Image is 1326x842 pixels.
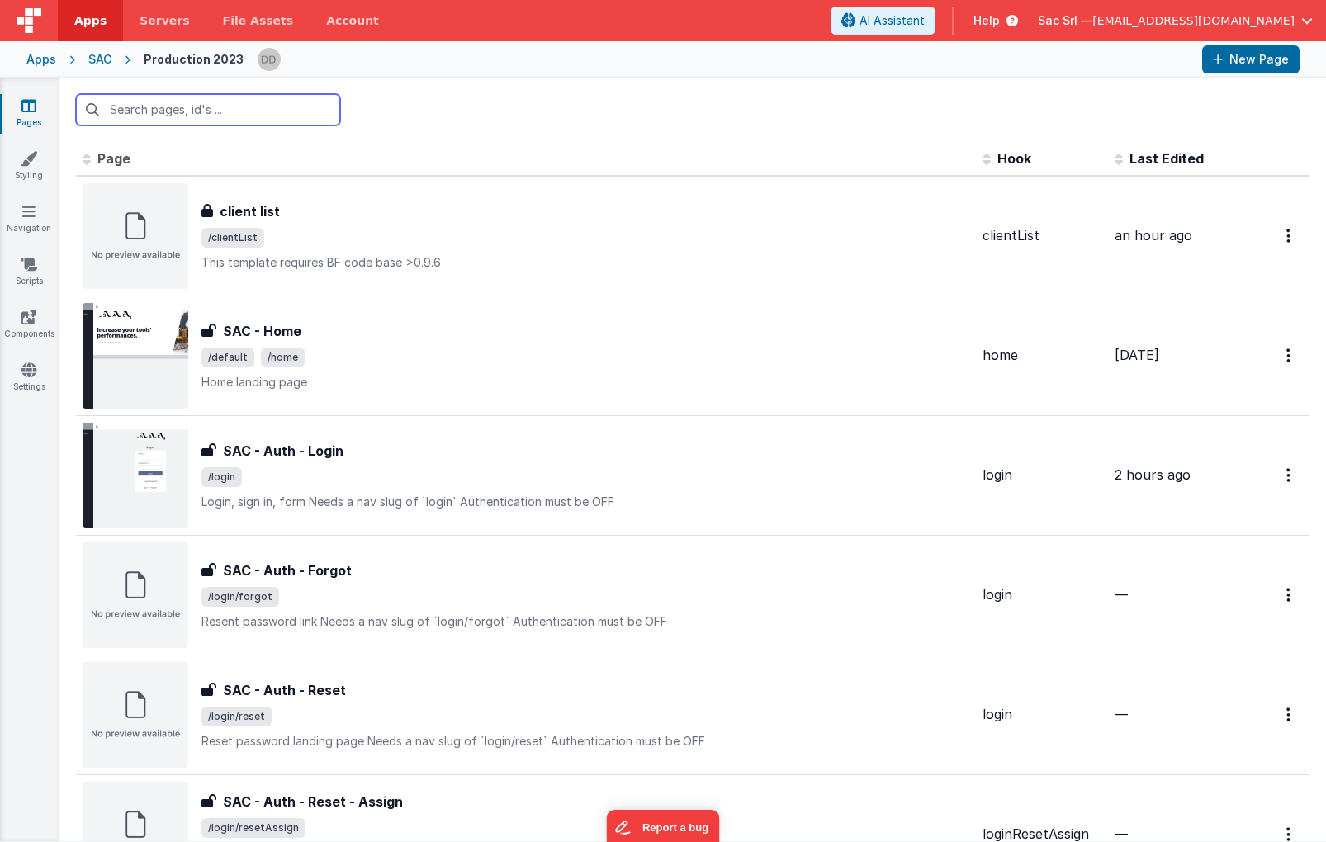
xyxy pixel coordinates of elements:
div: login [983,705,1101,724]
span: 2 hours ago [1115,466,1191,483]
div: SAC [88,51,111,68]
span: — [1115,586,1128,603]
button: Sac Srl — [EMAIL_ADDRESS][DOMAIN_NAME] [1038,12,1313,29]
span: /login/reset [201,707,272,726]
span: Hook [997,150,1031,167]
span: AI Assistant [860,12,925,29]
h3: SAC - Auth - Reset [223,680,346,700]
div: login [983,585,1101,604]
button: New Page [1202,45,1300,73]
button: Options [1276,578,1303,612]
p: Reset password landing page Needs a nav slug of `login/reset` Authentication must be OFF [201,733,969,750]
button: Options [1276,219,1303,253]
span: /login/resetAssign [201,818,305,838]
p: Resent password link Needs a nav slug of `login/forgot` Authentication must be OFF [201,613,969,630]
span: Last Edited [1129,150,1204,167]
img: 5566de74795503dc7562e9a7bf0f5380 [258,48,281,71]
button: AI Assistant [831,7,935,35]
span: [EMAIL_ADDRESS][DOMAIN_NAME] [1092,12,1295,29]
p: This template requires BF code base >0.9.6 [201,254,969,271]
button: Options [1276,458,1303,492]
div: Production 2023 [144,51,244,68]
span: /clientList [201,228,264,248]
span: /home [261,348,305,367]
span: /login [201,467,242,487]
button: Options [1276,698,1303,731]
p: Home landing page [201,374,969,390]
h3: SAC - Auth - Reset - Assign [223,792,403,811]
span: Apps [74,12,107,29]
span: Sac Srl — [1038,12,1092,29]
div: clientList [983,226,1101,245]
input: Search pages, id's ... [76,94,340,125]
span: [DATE] [1115,347,1159,363]
button: Options [1276,338,1303,372]
h3: SAC - Auth - Login [223,441,343,461]
div: home [983,346,1101,365]
span: — [1115,706,1128,722]
span: File Assets [223,12,294,29]
span: /login/forgot [201,587,279,607]
span: Servers [140,12,189,29]
span: Page [97,150,130,167]
p: Login, sign in, form Needs a nav slug of `login` Authentication must be OFF [201,494,969,510]
span: an hour ago [1115,227,1192,244]
div: Apps [26,51,56,68]
h3: SAC - Home [223,321,301,341]
h3: SAC - Auth - Forgot [223,561,352,580]
span: /default [201,348,254,367]
h3: client list [220,201,280,221]
span: — [1115,825,1128,842]
span: Help [973,12,1000,29]
div: login [983,466,1101,485]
